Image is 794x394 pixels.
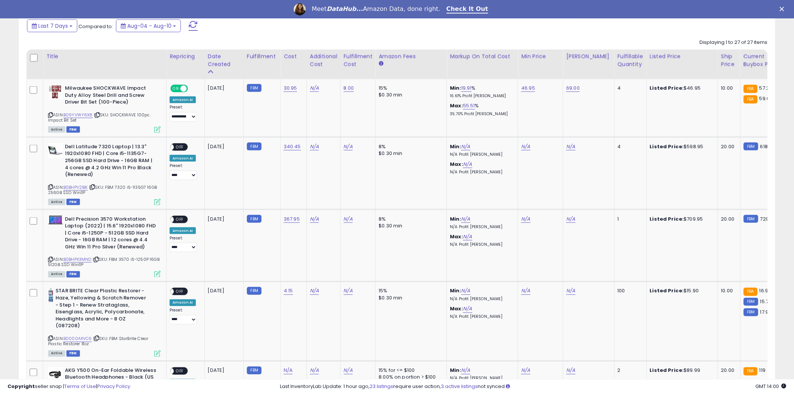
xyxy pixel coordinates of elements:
a: N/A [521,367,530,374]
div: Preset: [170,105,199,122]
img: 51BCmritNnL._SL40_.jpg [48,85,63,99]
span: OFF [174,144,186,150]
div: Additional Cost [310,53,337,68]
b: Listed Price: [650,367,684,374]
span: FBM [66,271,80,278]
a: N/A [344,287,353,295]
a: 3 active listings [441,383,478,390]
b: Min: [450,84,461,92]
div: $0.30 min [379,295,441,302]
div: Title [46,53,163,60]
span: Last 7 Days [38,22,68,30]
a: N/A [521,143,530,150]
div: 10.00 [721,85,735,92]
img: 3148GXI-J4L._SL40_.jpg [48,367,63,382]
b: Min: [450,143,461,150]
span: Compared to: [78,23,113,30]
small: FBA [744,367,758,376]
span: FBM [66,350,80,357]
small: FBM [247,84,262,92]
div: $15.90 [650,288,712,295]
div: [DATE] [208,85,238,92]
a: N/A [521,215,530,223]
b: Listed Price: [650,287,684,295]
div: 4 [618,143,641,150]
a: 55.51 [463,102,475,110]
a: N/A [344,367,353,374]
div: $0.30 min [379,150,441,157]
b: Dell Precision 3570 Workstation Laptop (2022) | 15.6" 1920x1080 FHD | Core i5-1250P - 512GB SSD H... [65,216,156,253]
div: $0.30 min [379,92,441,98]
div: Displaying 1 to 27 of 27 items [700,39,768,46]
span: 119 [759,367,765,374]
span: FBM [66,199,80,205]
b: Dell Latitude 7320 Laptop | 13.3" 1920x1080 FHD | Core i5-1135G7-256GB SSD Hard Drive - 16GB RAM ... [65,143,156,180]
a: B0BHPV21BK [63,184,88,191]
div: ASIN: [48,288,161,356]
small: FBM [744,143,758,150]
small: FBM [247,143,262,150]
div: Min Price [521,53,560,60]
span: OFF [174,368,186,374]
div: Fulfillment [247,53,277,60]
img: 410elaV7C-L._SL40_.jpg [48,288,54,303]
span: All listings currently available for purchase on Amazon [48,199,65,205]
b: Listed Price: [650,143,684,150]
div: $709.95 [650,216,712,223]
span: | SKU: FBM StarBrite Clear Plastic Restorer 8oz [48,336,148,347]
div: Preset: [170,236,199,253]
b: Listed Price: [650,84,684,92]
div: 20.00 [721,216,735,223]
small: FBM [744,308,758,316]
small: FBM [247,287,262,295]
p: 35.70% Profit [PERSON_NAME] [450,111,512,117]
a: N/A [566,143,575,150]
div: % [450,85,512,99]
a: 367.95 [284,215,300,223]
div: Amazon AI [170,96,196,103]
span: 15.79 [760,298,772,305]
b: Min: [450,287,461,295]
b: Max: [450,233,463,240]
a: B0000AXVC6 [63,336,92,342]
button: Aug-04 - Aug-10 [116,20,181,32]
span: All listings currently available for purchase on Amazon [48,126,65,133]
div: 20.00 [721,367,735,374]
a: N/A [461,367,470,374]
a: N/A [461,215,470,223]
a: 340.45 [284,143,301,150]
div: 15% for <= $100 [379,367,441,374]
div: Preset: [170,163,199,180]
small: Amazon Fees. [379,60,383,67]
th: The percentage added to the cost of goods (COGS) that forms the calculator for Min & Max prices. [447,50,518,79]
div: Cost [284,53,304,60]
span: OFF [174,216,186,223]
b: STAR BRITE Clear Plastic Restorer - Haze, Yellowing & Scratch Remover - Step 1 - Renew Strataglas... [56,288,147,331]
div: 20.00 [721,143,735,150]
span: All listings currently available for purchase on Amazon [48,350,65,357]
p: N/A Profit [PERSON_NAME] [450,170,512,175]
p: N/A Profit [PERSON_NAME] [450,242,512,247]
a: N/A [310,84,319,92]
b: AKG Y500 On-Ear Foldable Wireless Bluetooth Headphones - Black (US Version) [65,367,156,390]
div: 2 [618,367,641,374]
a: N/A [566,367,575,374]
b: Max: [450,161,463,168]
small: FBM [247,215,262,223]
div: Close [780,7,787,11]
button: Last 7 Days [27,20,77,32]
div: $89.99 [650,367,712,374]
a: N/A [461,143,470,150]
span: 16.99 [759,287,771,295]
span: 2025-08-18 14:00 GMT [756,383,786,390]
a: N/A [310,287,319,295]
a: 4.15 [284,287,293,295]
a: B09YVWY6X8 [63,112,93,118]
p: N/A Profit [PERSON_NAME] [450,152,512,157]
b: Listed Price: [650,215,684,223]
b: Min: [450,367,461,374]
img: 41--+C-N+0L._SL40_.jpg [48,216,63,225]
img: 41VuHhGu1FS._SL40_.jpg [48,143,63,158]
a: 46.95 [521,84,535,92]
div: Meet Amazon Data, done right. [312,5,441,13]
